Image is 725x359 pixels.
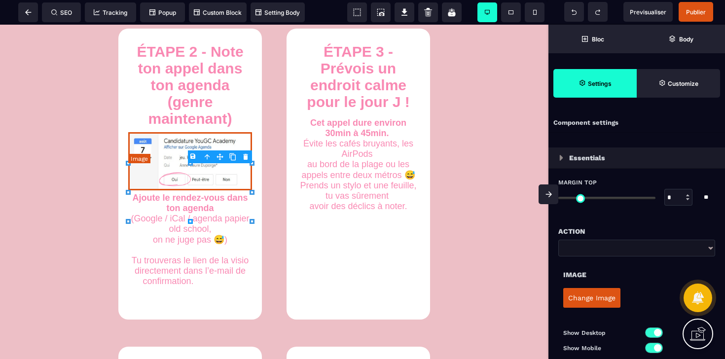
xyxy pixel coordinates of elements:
span: Preview [623,2,673,22]
span: Publier [686,8,706,16]
div: Image [563,269,710,281]
span: Open Layer Manager [637,25,725,53]
strong: Settings [588,80,612,87]
span: Margin Top [558,179,597,186]
p: Essentials [569,152,605,164]
span: Settings [553,69,637,98]
span: Custom Block [194,9,242,16]
strong: Bloc [592,36,604,43]
span: Screenshot [371,2,391,22]
span: Open Style Manager [637,69,720,98]
button: Change Image [563,288,620,308]
img: 53a98927a153bd0ff5a247fc6dc55e0b_Capture_d%E2%80%99e%CC%81cran_2025-08-01_a%CC%80_16.33.26.png [128,108,252,166]
p: Show Desktop [563,328,637,338]
span: View components [347,2,367,22]
div: Component settings [548,113,725,133]
span: Popup [149,9,176,16]
strong: Body [679,36,693,43]
span: Setting Body [255,9,300,16]
span: Previsualiser [630,8,666,16]
p: Show Mobile [563,343,637,353]
strong: Customize [668,80,698,87]
span: Open Blocks [548,25,637,53]
div: Action [558,225,715,237]
span: SEO [51,9,72,16]
span: Tracking [94,9,127,16]
img: loading [559,155,563,161]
